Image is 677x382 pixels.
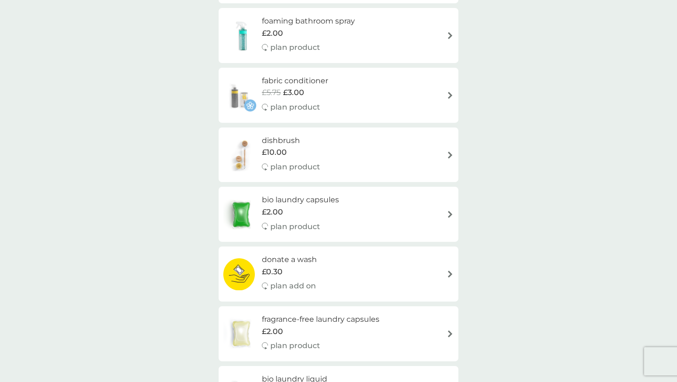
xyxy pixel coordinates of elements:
[262,326,283,338] span: £2.00
[262,146,287,159] span: £10.00
[283,87,304,99] span: £3.00
[262,266,283,278] span: £0.30
[270,280,316,292] p: plan add on
[262,15,355,27] h6: foaming bathroom spray
[262,313,379,326] h6: fragrance-free laundry capsules
[270,101,320,113] p: plan product
[447,32,454,39] img: arrow right
[262,206,283,218] span: £2.00
[262,194,339,206] h6: bio laundry capsules
[270,161,320,173] p: plan product
[447,271,454,278] img: arrow right
[447,151,454,159] img: arrow right
[223,19,262,52] img: foaming bathroom spray
[223,198,259,231] img: bio laundry capsules
[223,138,262,171] img: dishbrush
[223,79,256,111] img: fabric conditioner
[223,317,259,350] img: fragrance-free laundry capsules
[262,87,281,99] span: £5.75
[270,221,320,233] p: plan product
[270,41,320,54] p: plan product
[262,254,317,266] h6: donate a wash
[262,135,320,147] h6: dishbrush
[262,27,283,40] span: £2.00
[223,258,255,291] img: donate a wash
[447,211,454,218] img: arrow right
[447,330,454,337] img: arrow right
[447,92,454,99] img: arrow right
[270,340,320,352] p: plan product
[262,75,328,87] h6: fabric conditioner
